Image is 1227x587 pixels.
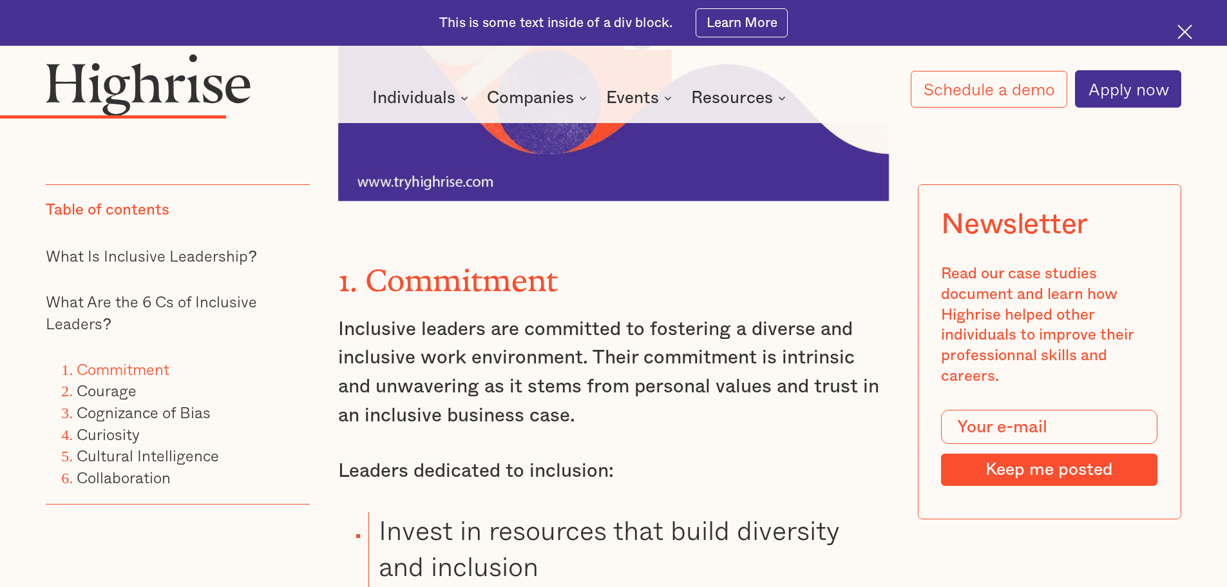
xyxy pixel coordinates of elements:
a: Collaboration [77,465,171,489]
div: Companies [487,90,574,106]
a: Learn More [696,8,788,37]
p: Inclusive leaders are committed to fostering a diverse and inclusive work environment. Their comm... [338,315,889,430]
li: Invest in resources that build diversity and inclusion [368,512,889,584]
a: What Is Inclusive Leadership? [46,244,256,267]
a: Schedule a demo [911,71,1068,108]
a: Apply now [1075,70,1181,108]
div: Resources [691,90,790,106]
div: Events [606,90,676,106]
form: Modal Form [941,410,1157,486]
a: Commitment [77,356,169,380]
input: Keep me posted [941,454,1157,486]
div: Read our case studies document and learn how Highrise helped other individuals to improve their p... [941,264,1157,387]
img: Cross icon [1177,24,1192,39]
div: Individuals [372,90,455,106]
div: Events [606,90,659,106]
img: Highrise logo [46,53,251,115]
input: Your e-mail [941,410,1157,445]
p: Leaders dedicated to inclusion: [338,457,889,486]
a: Curiosity [77,421,140,445]
a: What Are the 6 Cs of Inclusive Leaders? [46,289,257,335]
a: Cognizance of Bias [77,400,211,424]
div: Companies [487,90,591,106]
div: Individuals [372,90,472,106]
a: Cultural Intelligence [77,443,219,467]
div: Table of contents [46,200,169,221]
div: This is some text inside of a div block. [439,14,672,32]
div: Resources [691,90,773,106]
strong: 1. Commitment [338,263,558,283]
div: Newsletter [941,207,1088,241]
a: Courage [77,378,137,402]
